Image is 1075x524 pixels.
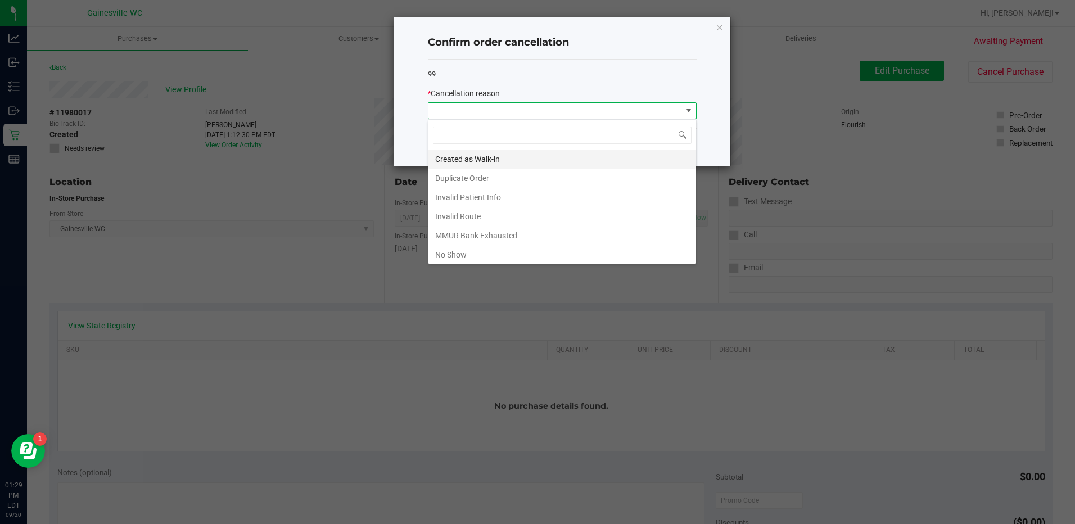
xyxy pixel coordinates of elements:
li: MMUR Bank Exhausted [428,226,696,245]
li: Invalid Route [428,207,696,226]
button: Close [716,20,724,34]
li: Invalid Patient Info [428,188,696,207]
iframe: Resource center unread badge [33,432,47,446]
iframe: Resource center [11,434,45,468]
span: Cancellation reason [431,89,500,98]
li: Duplicate Order [428,169,696,188]
span: 99 [428,70,436,78]
li: No Show [428,245,696,264]
li: Created as Walk-in [428,150,696,169]
h4: Confirm order cancellation [428,35,697,50]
